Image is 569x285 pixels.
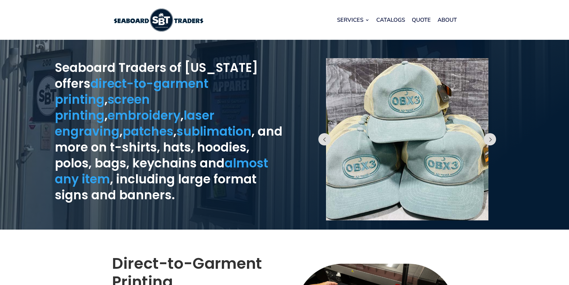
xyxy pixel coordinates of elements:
a: embroidery [108,107,180,124]
a: laser engraving [55,107,214,140]
a: screen printing [55,91,150,124]
a: Quote [412,8,431,32]
a: Services [337,8,370,32]
h1: Seaboard Traders of [US_STATE] offers , , , , , , and more on t-shirts, hats, hoodies, polos, bag... [55,60,285,206]
a: patches [123,123,173,140]
a: almost any item [55,155,268,188]
a: Catalogs [376,8,405,32]
button: Prev [484,133,496,145]
a: sublimation [176,123,252,140]
img: embroidered hats [326,58,488,220]
a: About [438,8,457,32]
button: Prev [318,133,331,145]
a: direct-to-garment printing [55,75,208,108]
